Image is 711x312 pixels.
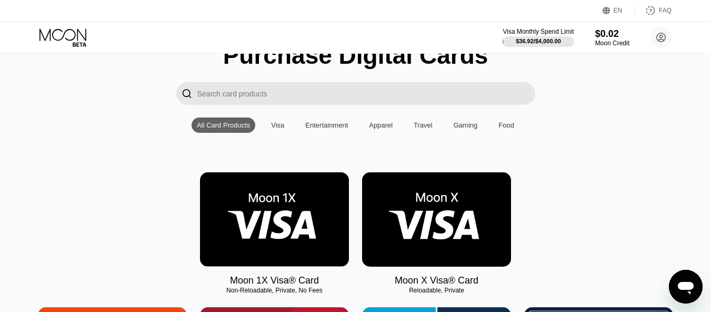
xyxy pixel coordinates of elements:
div: Gaming [454,121,478,129]
div: Moon 1X Visa® Card [230,275,319,286]
div: All Card Products [192,118,255,133]
div: Visa Monthly Spend Limit$36.92/$4,000.00 [503,28,574,47]
div: $0.02Moon Credit [595,28,629,47]
div: Visa [271,121,284,129]
div: Purchase Digital Cards [223,41,488,70]
div: Visa [266,118,289,133]
div: Apparel [364,118,398,133]
div: Moon X Visa® Card [395,275,478,286]
input: Search card products [197,82,535,105]
div:  [182,87,192,100]
div:  [176,82,197,105]
div: Gaming [448,118,483,133]
div: EN [603,5,635,16]
div: Reloadable, Private [362,287,511,294]
div: FAQ [659,7,672,14]
div: Visa Monthly Spend Limit [503,28,574,35]
div: FAQ [635,5,672,16]
div: All Card Products [197,121,250,129]
iframe: Button to launch messaging window [669,270,703,304]
div: Entertainment [300,118,353,133]
div: Apparel [369,121,393,129]
div: $36.92 / $4,000.00 [516,38,561,44]
div: Travel [408,118,438,133]
div: EN [614,7,623,14]
div: Entertainment [305,121,348,129]
div: Moon Credit [595,40,629,47]
div: $0.02 [595,28,629,40]
div: Travel [414,121,433,129]
div: Food [493,118,519,133]
div: Non-Reloadable, Private, No Fees [200,287,349,294]
div: Food [498,121,514,129]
